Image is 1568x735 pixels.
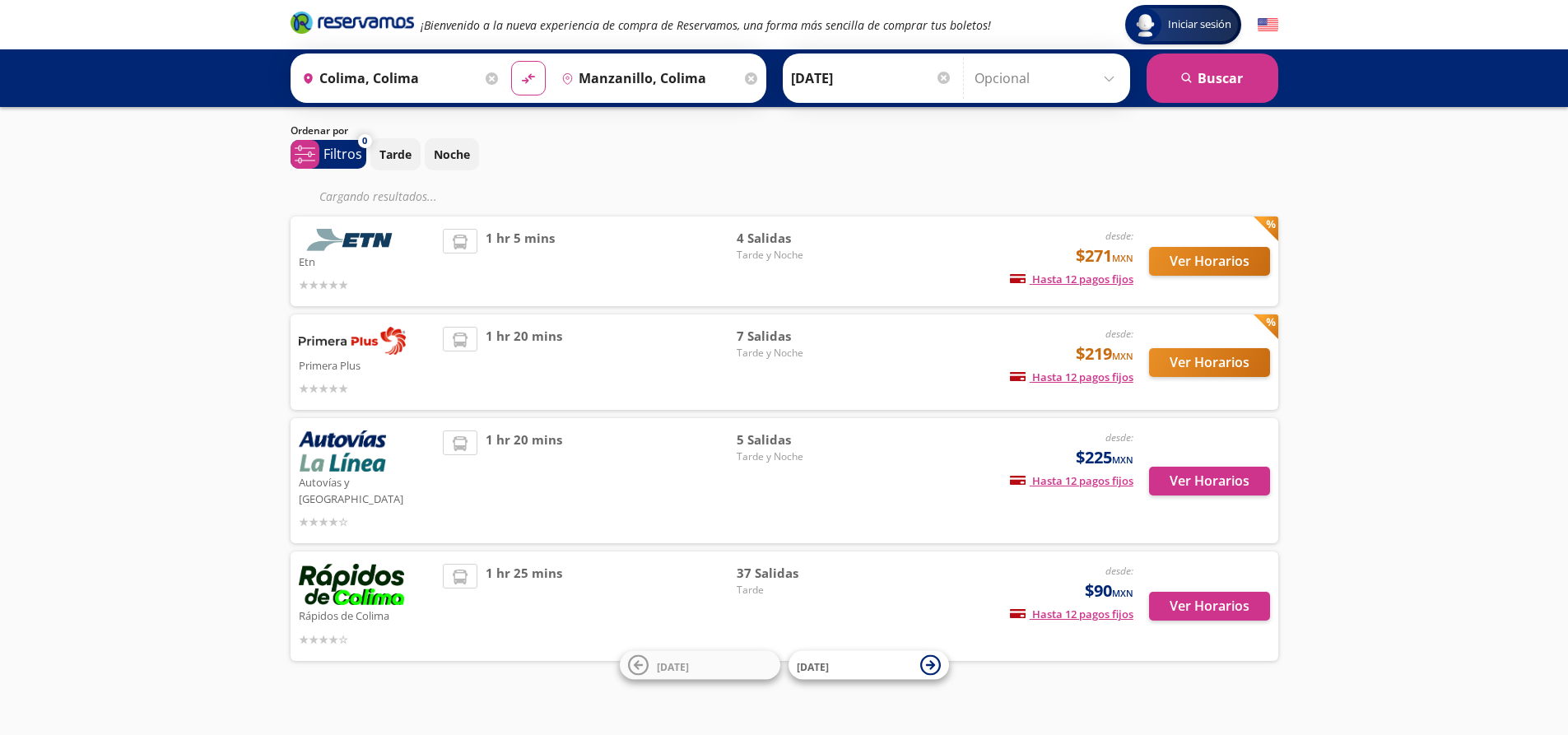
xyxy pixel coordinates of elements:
p: Ordenar por [291,123,348,138]
span: 1 hr 5 mins [486,229,555,294]
span: Tarde [737,583,852,598]
i: Brand Logo [291,10,414,35]
span: Tarde y Noche [737,449,852,464]
button: English [1258,15,1278,35]
span: $90 [1085,579,1133,603]
p: Tarde [379,146,412,163]
button: Tarde [370,138,421,170]
span: 4 Salidas [737,229,852,248]
img: Autovías y La Línea [299,430,386,472]
em: desde: [1105,229,1133,243]
input: Buscar Origen [295,58,482,99]
p: Autovías y [GEOGRAPHIC_DATA] [299,472,435,507]
p: Filtros [323,144,362,164]
em: Cargando resultados ... [319,188,437,204]
input: Buscar Destino [555,58,741,99]
em: ¡Bienvenido a la nueva experiencia de compra de Reservamos, una forma más sencilla de comprar tus... [421,17,991,33]
span: Hasta 12 pagos fijos [1010,272,1133,286]
em: desde: [1105,564,1133,578]
p: Noche [434,146,470,163]
span: 37 Salidas [737,564,852,583]
img: Etn [299,229,406,251]
button: 0Filtros [291,140,366,169]
span: 1 hr 20 mins [486,430,562,531]
span: 1 hr 20 mins [486,327,562,398]
button: [DATE] [620,651,780,680]
button: Ver Horarios [1149,247,1270,276]
button: Buscar [1147,53,1278,103]
span: Iniciar sesión [1161,16,1238,33]
span: $219 [1076,342,1133,366]
em: desde: [1105,327,1133,341]
span: 0 [362,134,367,148]
a: Brand Logo [291,10,414,40]
input: Opcional [975,58,1122,99]
p: Primera Plus [299,355,435,374]
button: Noche [425,138,479,170]
span: Hasta 12 pagos fijos [1010,370,1133,384]
span: 7 Salidas [737,327,852,346]
input: Elegir Fecha [791,58,952,99]
em: desde: [1105,430,1133,444]
span: [DATE] [657,659,689,673]
img: Primera Plus [299,327,406,355]
button: Ver Horarios [1149,467,1270,495]
button: Ver Horarios [1149,348,1270,377]
small: MXN [1112,587,1133,599]
small: MXN [1112,454,1133,466]
p: Etn [299,251,435,271]
img: Rápidos de Colima [299,564,405,605]
span: Hasta 12 pagos fijos [1010,607,1133,621]
span: [DATE] [797,659,829,673]
small: MXN [1112,252,1133,264]
span: 1 hr 25 mins [486,564,562,649]
span: $271 [1076,244,1133,268]
span: Tarde y Noche [737,248,852,263]
p: Rápidos de Colima [299,605,435,625]
button: Ver Horarios [1149,592,1270,621]
span: Hasta 12 pagos fijos [1010,473,1133,488]
small: MXN [1112,350,1133,362]
span: 5 Salidas [737,430,852,449]
span: $225 [1076,445,1133,470]
span: Tarde y Noche [737,346,852,361]
button: [DATE] [789,651,949,680]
